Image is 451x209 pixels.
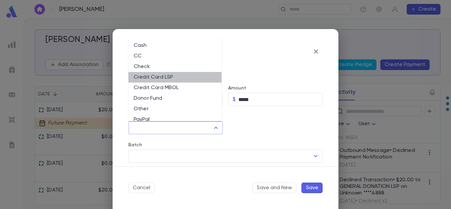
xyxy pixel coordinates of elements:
[128,104,222,114] li: Other
[128,183,155,193] button: Cancel
[301,183,323,193] button: Save
[128,51,222,61] li: CC
[228,86,246,91] label: Amount
[128,61,222,72] li: Check
[233,96,236,103] p: $
[128,114,222,125] li: PayPal
[128,83,222,93] li: Credit Card MBOL
[128,40,222,51] li: Cash
[128,93,222,104] li: Donor Fund
[211,123,221,132] button: Close
[253,183,296,193] button: Save and New
[128,72,222,83] li: Credit Card LSP
[128,142,142,148] label: Batch
[311,152,320,161] button: Open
